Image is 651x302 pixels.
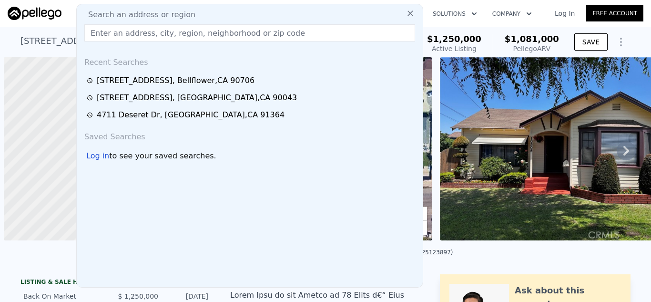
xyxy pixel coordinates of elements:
[97,75,254,86] div: [STREET_ADDRESS] , Bellflower , CA 90706
[81,49,419,72] div: Recent Searches
[20,278,211,288] div: LISTING & SALE HISTORY
[505,44,559,53] div: Pellego ARV
[574,33,608,51] button: SAVE
[81,124,419,146] div: Saved Searches
[97,92,297,104] div: [STREET_ADDRESS] , [GEOGRAPHIC_DATA] , CA 90043
[109,150,216,162] span: to see your saved searches.
[432,45,477,52] span: Active Listing
[611,32,631,52] button: Show Options
[23,292,108,301] div: Back On Market
[425,5,485,22] button: Solutions
[86,109,416,121] a: 4711 Deseret Dr, [GEOGRAPHIC_DATA],CA 91364
[427,34,481,44] span: $1,250,000
[166,292,208,301] div: [DATE]
[86,92,416,104] a: [STREET_ADDRESS], [GEOGRAPHIC_DATA],CA 90043
[118,292,158,300] span: $ 1,250,000
[20,34,201,48] div: [STREET_ADDRESS] , Bellflower , CA 90706
[8,7,61,20] img: Pellego
[86,150,109,162] div: Log in
[543,9,586,18] a: Log In
[586,5,643,21] a: Free Account
[84,24,415,42] input: Enter an address, city, region, neighborhood or zip code
[485,5,539,22] button: Company
[81,9,195,21] span: Search an address or region
[505,34,559,44] span: $1,081,000
[97,109,285,121] div: 4711 Deseret Dr , [GEOGRAPHIC_DATA] , CA 91364
[86,75,416,86] a: [STREET_ADDRESS], Bellflower,CA 90706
